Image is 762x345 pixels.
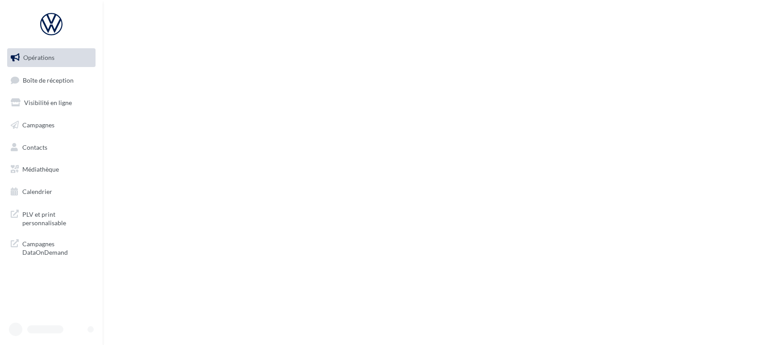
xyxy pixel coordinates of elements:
[22,143,47,151] span: Contacts
[22,188,52,195] span: Calendrier
[23,54,54,61] span: Opérations
[5,182,97,201] a: Calendrier
[24,99,72,106] span: Visibilité en ligne
[5,116,97,135] a: Campagnes
[5,93,97,112] a: Visibilité en ligne
[5,48,97,67] a: Opérations
[22,165,59,173] span: Médiathèque
[22,208,92,227] span: PLV et print personnalisable
[23,76,74,84] span: Boîte de réception
[5,138,97,157] a: Contacts
[5,205,97,231] a: PLV et print personnalisable
[5,160,97,179] a: Médiathèque
[22,121,54,129] span: Campagnes
[5,71,97,90] a: Boîte de réception
[5,234,97,261] a: Campagnes DataOnDemand
[22,238,92,257] span: Campagnes DataOnDemand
